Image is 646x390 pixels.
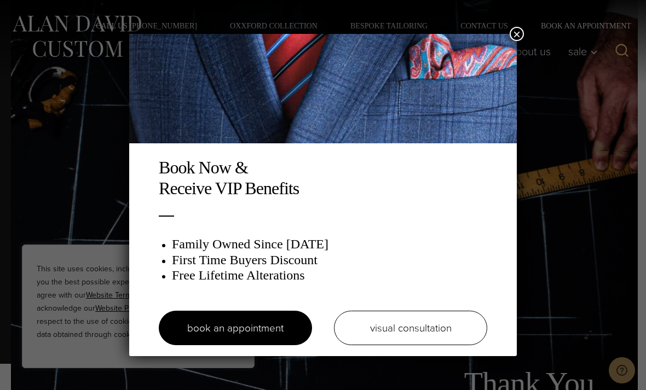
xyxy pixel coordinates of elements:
[172,267,487,283] h3: Free Lifetime Alterations
[510,27,524,41] button: Close
[159,311,312,345] a: book an appointment
[159,157,487,199] h2: Book Now & Receive VIP Benefits
[172,252,487,268] h3: First Time Buyers Discount
[172,236,487,252] h3: Family Owned Since [DATE]
[334,311,487,345] a: visual consultation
